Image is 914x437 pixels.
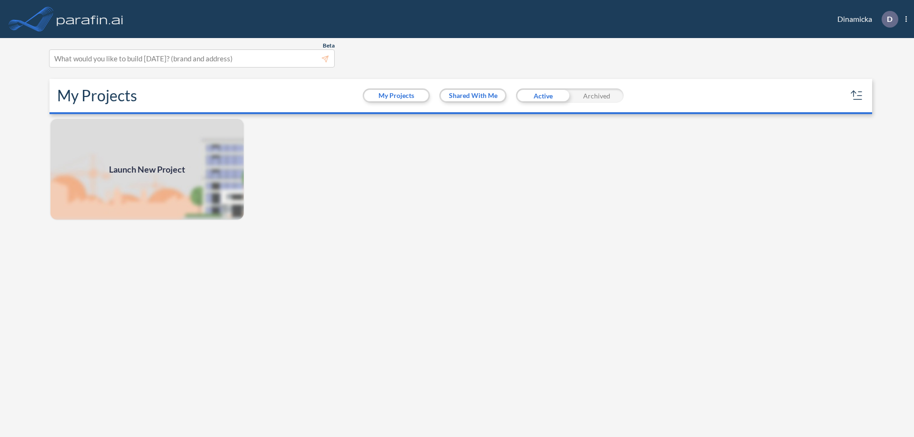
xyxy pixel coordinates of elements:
[50,118,245,221] a: Launch New Project
[849,88,864,103] button: sort
[57,87,137,105] h2: My Projects
[50,118,245,221] img: add
[570,88,624,103] div: Archived
[109,163,185,176] span: Launch New Project
[823,11,907,28] div: Dinamicka
[441,90,505,101] button: Shared With Me
[364,90,428,101] button: My Projects
[887,15,893,23] p: D
[55,10,125,29] img: logo
[323,42,335,49] span: Beta
[516,88,570,103] div: Active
